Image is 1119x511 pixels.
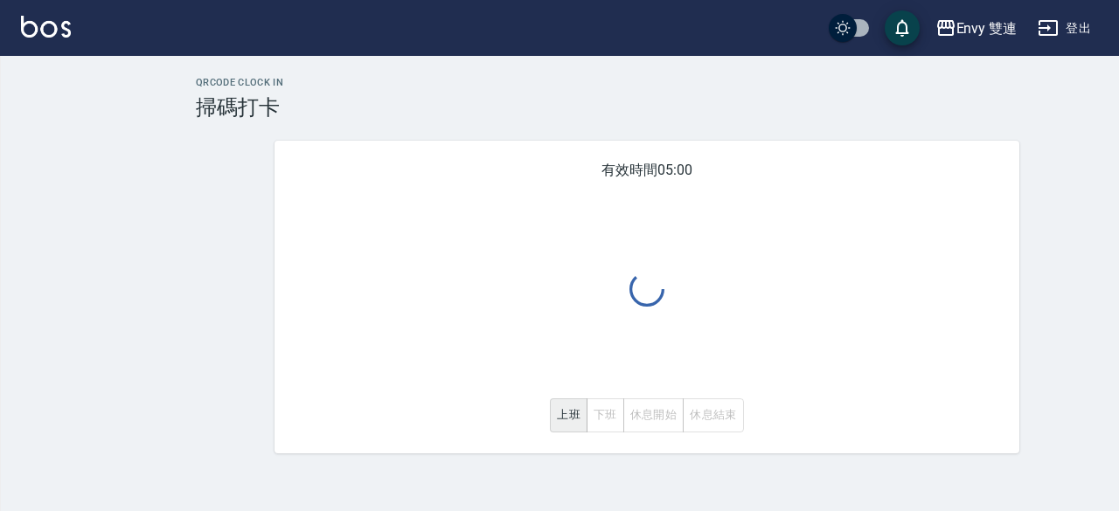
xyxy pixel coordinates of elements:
h3: 掃碼打卡 [196,95,1098,120]
div: 有效時間 05:00 [275,141,1019,453]
img: Logo [21,16,71,38]
h2: QRcode Clock In [196,77,1098,88]
div: Envy 雙連 [956,17,1018,39]
button: 登出 [1031,12,1098,45]
button: Envy 雙連 [928,10,1025,46]
button: save [885,10,920,45]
